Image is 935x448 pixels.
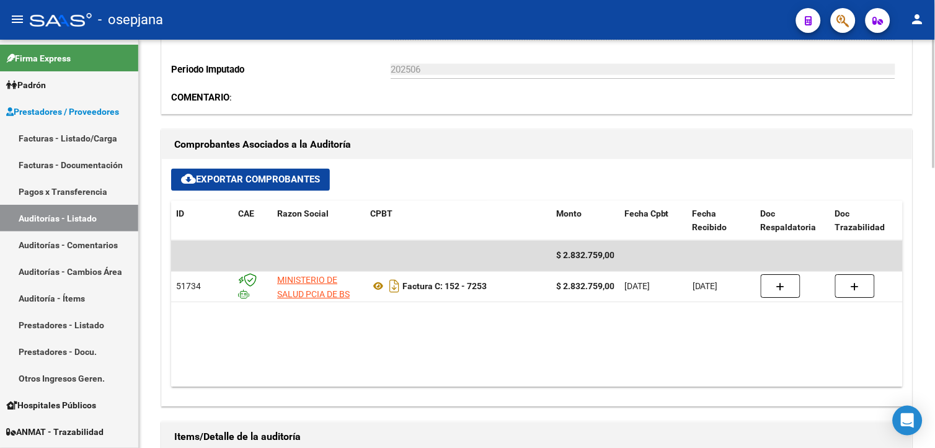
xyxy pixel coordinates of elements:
[176,209,184,219] span: ID
[893,406,923,436] div: Open Intercom Messenger
[619,201,688,242] datatable-header-cell: Fecha Cpbt
[272,201,365,242] datatable-header-cell: Razon Social
[756,201,830,242] datatable-header-cell: Doc Respaldatoria
[171,169,330,191] button: Exportar Comprobantes
[238,209,254,219] span: CAE
[386,277,402,297] i: Descargar documento
[761,209,817,233] span: Doc Respaldatoria
[370,209,392,219] span: CPBT
[277,276,350,314] span: MINISTERIO DE SALUD PCIA DE BS AS
[6,425,104,439] span: ANMAT - Trazabilidad
[693,209,727,233] span: Fecha Recibido
[176,282,201,292] span: 51734
[6,398,96,412] span: Hospitales Públicos
[693,282,718,292] span: [DATE]
[174,135,900,155] h1: Comprobantes Asociados a la Auditoría
[830,201,905,242] datatable-header-cell: Doc Trazabilidad
[624,282,650,292] span: [DATE]
[556,251,614,261] span: $ 2.832.759,00
[10,12,25,27] mat-icon: menu
[556,209,582,219] span: Monto
[181,172,196,187] mat-icon: cloud_download
[174,428,900,447] h1: Items/Detalle de la auditoría
[277,209,329,219] span: Razon Social
[688,201,756,242] datatable-header-cell: Fecha Recibido
[171,92,232,103] span: :
[910,12,925,27] mat-icon: person
[624,209,669,219] span: Fecha Cpbt
[6,105,119,119] span: Prestadores / Proveedores
[171,63,391,76] p: Periodo Imputado
[171,92,229,103] strong: COMENTARIO
[181,174,320,186] span: Exportar Comprobantes
[365,201,551,242] datatable-header-cell: CPBT
[171,201,233,242] datatable-header-cell: ID
[835,209,885,233] span: Doc Trazabilidad
[98,6,163,34] span: - osepjana
[6,52,71,65] span: Firma Express
[551,201,619,242] datatable-header-cell: Monto
[233,201,272,242] datatable-header-cell: CAE
[556,282,614,292] strong: $ 2.832.759,00
[402,282,487,292] strong: Factura C: 152 - 7253
[6,78,46,92] span: Padrón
